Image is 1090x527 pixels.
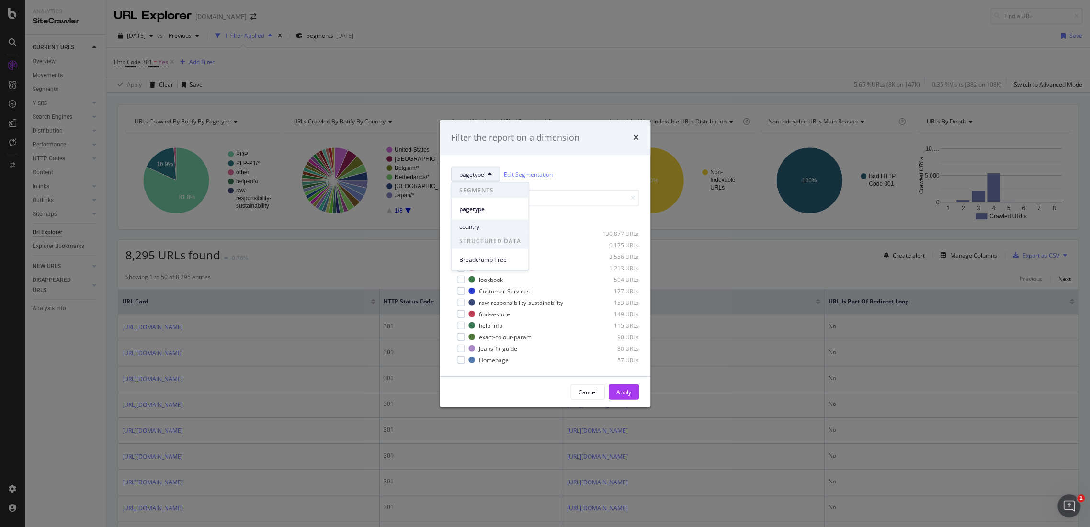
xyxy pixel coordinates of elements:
div: times [633,131,639,144]
div: help-info [479,321,502,329]
div: Customer-Services [479,287,530,295]
div: 57 URLs [592,356,639,364]
button: pagetype [451,167,500,182]
button: Cancel [570,384,605,400]
div: modal [440,120,650,407]
div: 9,175 URLs [592,241,639,249]
div: raw-responsibility-sustainability [479,298,563,306]
div: Apply [616,388,631,396]
div: 80 URLs [592,344,639,352]
span: pagetype [459,204,521,213]
span: country [459,222,521,231]
span: 1 [1077,494,1085,502]
div: Filter the report on a dimension [451,131,579,144]
div: lookbook [479,275,503,283]
div: 115 URLs [592,321,639,329]
div: 3,556 URLs [592,252,639,260]
div: 1,213 URLs [592,264,639,272]
div: 153 URLs [592,298,639,306]
span: Breadcrumb Tree [459,255,521,264]
div: 177 URLs [592,287,639,295]
div: Jeans-fit-guide [479,344,517,352]
div: 90 URLs [592,333,639,341]
div: Select all data available [451,214,639,222]
span: pagetype [459,170,484,178]
div: Cancel [579,388,597,396]
iframe: Intercom live chat [1057,494,1080,517]
button: Apply [609,384,639,400]
div: exact-colour-param [479,333,532,341]
span: SEGMENTS [451,182,528,198]
div: find-a-store [479,310,510,318]
div: 130,877 URLs [592,229,639,237]
span: STRUCTURED DATA [451,233,528,248]
a: Edit Segmentation [504,169,553,179]
input: Search [451,190,639,206]
div: 149 URLs [592,310,639,318]
div: 504 URLs [592,275,639,283]
div: Homepage [479,356,509,364]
